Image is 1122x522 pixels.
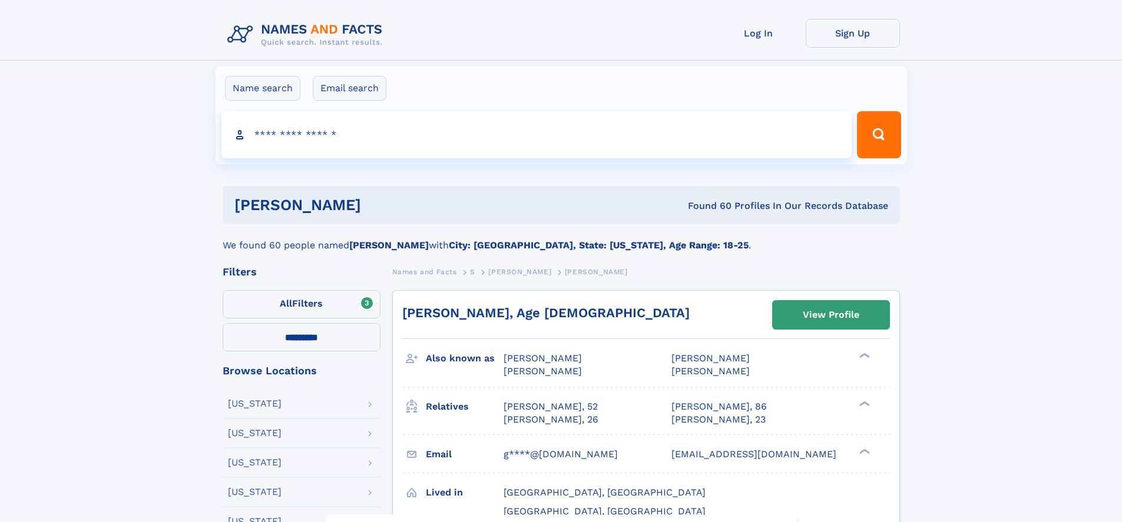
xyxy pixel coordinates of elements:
[671,448,836,460] span: [EMAIL_ADDRESS][DOMAIN_NAME]
[856,400,871,407] div: ❯
[504,400,598,413] a: [PERSON_NAME], 52
[773,301,889,329] a: View Profile
[223,267,380,277] div: Filters
[504,506,706,517] span: [GEOGRAPHIC_DATA], [GEOGRAPHIC_DATA]
[470,264,475,279] a: S
[426,397,504,417] h3: Relatives
[221,111,852,158] input: search input
[488,264,551,279] a: [PERSON_NAME]
[488,268,551,276] span: [PERSON_NAME]
[426,444,504,464] h3: Email
[857,111,901,158] button: Search Button
[228,428,282,438] div: [US_STATE]
[806,19,900,48] a: Sign Up
[426,483,504,503] h3: Lived in
[504,487,706,498] span: [GEOGRAPHIC_DATA], [GEOGRAPHIC_DATA]
[470,268,475,276] span: S
[223,290,380,318] label: Filters
[565,268,628,276] span: [PERSON_NAME]
[803,301,859,328] div: View Profile
[524,200,888,212] div: Found 60 Profiles In Our Records Database
[504,413,598,426] a: [PERSON_NAME], 26
[234,198,525,212] h1: [PERSON_NAME]
[449,240,749,251] b: City: [GEOGRAPHIC_DATA], State: [US_STATE], Age Range: 18-25
[228,458,282,467] div: [US_STATE]
[671,353,750,364] span: [PERSON_NAME]
[313,76,386,101] label: Email search
[671,400,767,413] a: [PERSON_NAME], 86
[228,487,282,497] div: [US_STATE]
[392,264,457,279] a: Names and Facts
[223,365,380,376] div: Browse Locations
[349,240,429,251] b: [PERSON_NAME]
[856,352,871,360] div: ❯
[711,19,806,48] a: Log In
[402,305,690,320] a: [PERSON_NAME], Age [DEMOGRAPHIC_DATA]
[225,76,300,101] label: Name search
[671,413,766,426] a: [PERSON_NAME], 23
[671,365,750,377] span: [PERSON_NAME]
[280,298,292,309] span: All
[504,365,582,377] span: [PERSON_NAME]
[228,399,282,408] div: [US_STATE]
[504,353,582,364] span: [PERSON_NAME]
[856,447,871,455] div: ❯
[223,224,900,252] div: We found 60 people named with .
[426,348,504,368] h3: Also known as
[223,19,392,51] img: Logo Names and Facts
